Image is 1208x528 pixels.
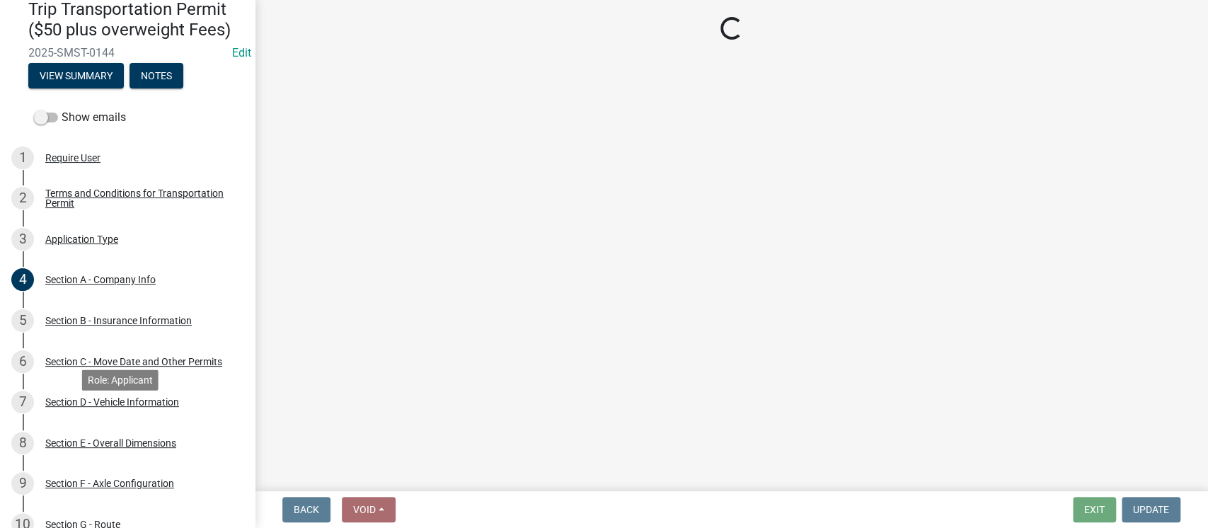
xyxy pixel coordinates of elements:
a: Edit [232,46,251,59]
button: Void [342,497,396,522]
div: Section B - Insurance Information [45,316,192,326]
div: Section A - Company Info [45,275,156,285]
div: 6 [11,350,34,373]
wm-modal-confirm: Summary [28,71,124,82]
div: Section F - Axle Configuration [45,478,174,488]
span: Back [294,504,319,515]
div: 1 [11,147,34,169]
div: 4 [11,268,34,291]
label: Show emails [34,109,126,126]
div: Application Type [45,234,118,244]
button: Update [1122,497,1180,522]
button: Notes [130,63,183,88]
div: Section E - Overall Dimensions [45,438,176,448]
div: 5 [11,309,34,332]
button: View Summary [28,63,124,88]
div: Section D - Vehicle Information [45,397,179,407]
button: Exit [1073,497,1116,522]
div: 9 [11,472,34,495]
div: 8 [11,432,34,454]
div: 7 [11,391,34,413]
div: 2 [11,187,34,210]
wm-modal-confirm: Edit Application Number [232,46,251,59]
div: Terms and Conditions for Transportation Permit [45,188,232,208]
span: Void [353,504,376,515]
div: Section C - Move Date and Other Permits [45,357,222,367]
button: Back [282,497,330,522]
wm-modal-confirm: Notes [130,71,183,82]
div: Require User [45,153,100,163]
div: 3 [11,228,34,251]
div: Role: Applicant [82,369,159,390]
span: 2025-SMST-0144 [28,46,226,59]
span: Update [1133,504,1169,515]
